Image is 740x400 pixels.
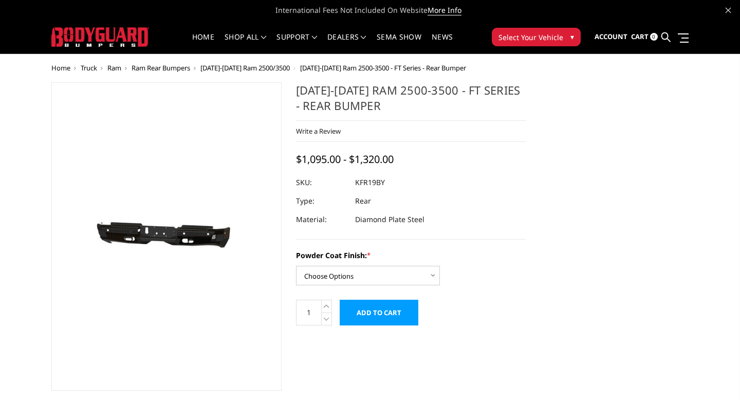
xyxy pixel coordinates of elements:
a: SEMA Show [377,33,421,53]
dt: Type: [296,192,347,210]
a: Home [192,33,214,53]
h1: [DATE]-[DATE] Ram 2500-3500 - FT Series - Rear Bumper [296,82,526,121]
dd: Diamond Plate Steel [355,210,424,229]
a: [DATE]-[DATE] Ram 2500/3500 [200,63,290,72]
a: 2019-2025 Ram 2500-3500 - FT Series - Rear Bumper [51,82,282,391]
dt: SKU: [296,173,347,192]
dd: Rear [355,192,371,210]
span: ▾ [570,31,574,42]
button: Select Your Vehicle [492,28,581,46]
span: Select Your Vehicle [498,32,563,43]
span: 0 [650,33,658,41]
label: Powder Coat Finish: [296,250,526,261]
a: Home [51,63,70,72]
img: BODYGUARD BUMPERS [51,27,149,46]
span: $1,095.00 - $1,320.00 [296,152,394,166]
dd: KFR19BY [355,173,385,192]
span: Account [595,32,627,41]
dt: Material: [296,210,347,229]
a: Support [276,33,317,53]
span: Cart [631,32,649,41]
a: shop all [225,33,266,53]
a: Truck [81,63,97,72]
a: Cart 0 [631,23,658,51]
a: Ram [107,63,121,72]
span: [DATE]-[DATE] Ram 2500-3500 - FT Series - Rear Bumper [300,63,466,72]
a: More Info [428,5,461,15]
a: Dealers [327,33,366,53]
input: Add to Cart [340,300,418,325]
a: Account [595,23,627,51]
a: News [432,33,453,53]
a: Write a Review [296,126,341,136]
a: Ram Rear Bumpers [132,63,190,72]
img: 2019-2025 Ram 2500-3500 - FT Series - Rear Bumper [54,183,279,289]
